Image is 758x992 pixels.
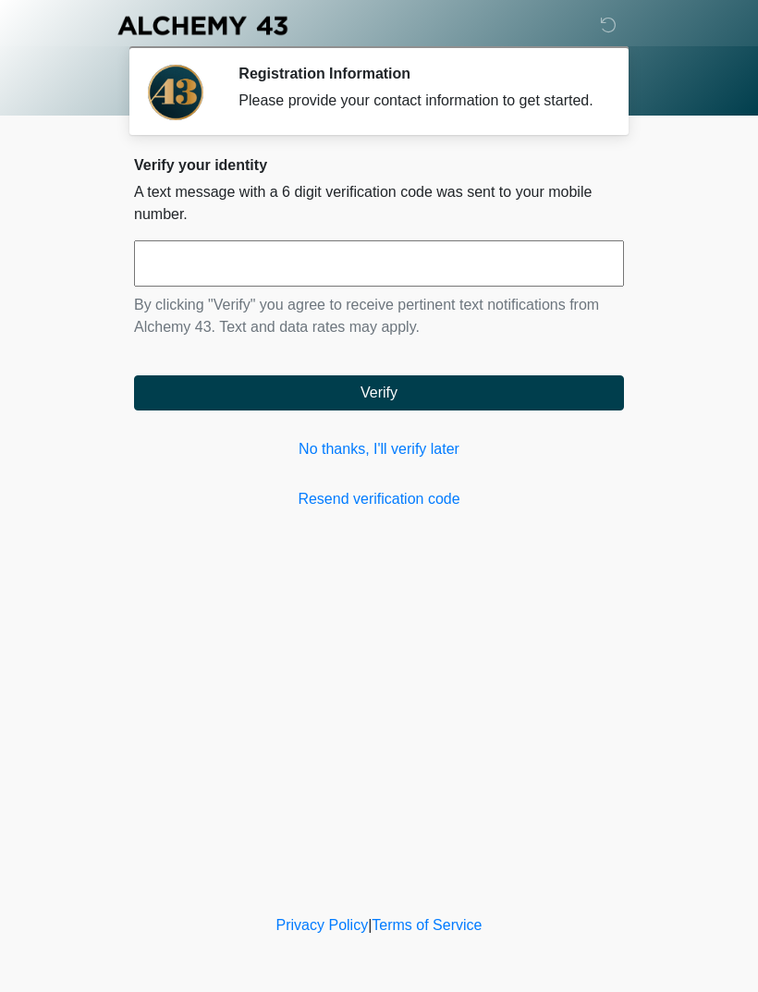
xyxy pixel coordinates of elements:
[116,14,289,37] img: Alchemy 43 Logo
[134,156,624,174] h2: Verify your identity
[238,65,596,82] h2: Registration Information
[134,438,624,460] a: No thanks, I'll verify later
[134,488,624,510] a: Resend verification code
[372,917,482,933] a: Terms of Service
[368,917,372,933] a: |
[134,181,624,226] p: A text message with a 6 digit verification code was sent to your mobile number.
[238,90,596,112] div: Please provide your contact information to get started.
[134,375,624,410] button: Verify
[134,294,624,338] p: By clicking "Verify" you agree to receive pertinent text notifications from Alchemy 43. Text and ...
[148,65,203,120] img: Agent Avatar
[276,917,369,933] a: Privacy Policy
